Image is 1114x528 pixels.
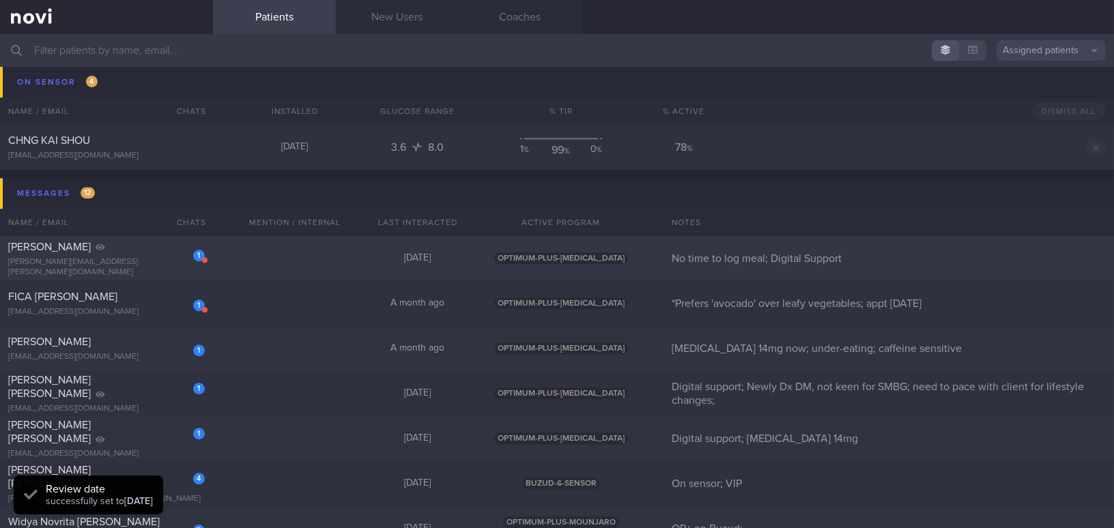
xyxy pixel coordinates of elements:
[8,494,205,504] div: [PERSON_NAME][EMAIL_ADDRESS][DOMAIN_NAME]
[577,143,602,157] div: 0
[8,336,91,347] span: [PERSON_NAME]
[8,516,160,527] span: Widya Novrita [PERSON_NAME]
[8,352,205,362] div: [EMAIL_ADDRESS][DOMAIN_NAME]
[391,142,409,153] span: 3.6
[193,250,205,261] div: 1
[124,497,153,506] strong: [DATE]
[193,98,205,110] div: 1
[494,432,628,444] span: OPTIMUM-PLUS-[MEDICAL_DATA]
[494,252,628,264] span: OPTIMUM-PLUS-[MEDICAL_DATA]
[8,106,205,116] div: [EMAIL_ADDRESS][DOMAIN_NAME]
[356,432,479,445] div: [DATE]
[503,516,619,528] span: OPTIMUM-PLUS-MOUNJARO
[356,342,479,355] div: A month ago
[356,252,479,265] div: [DATE]
[428,142,444,153] span: 8.0
[663,477,1114,490] div: On sensor; VIP
[526,102,532,108] sub: %
[643,141,725,154] div: 78
[8,257,205,278] div: [PERSON_NAME][EMAIL_ADDRESS][PERSON_NAME][DOMAIN_NAME]
[356,209,479,236] div: Last Interacted
[158,209,213,236] div: Chats
[193,428,205,439] div: 1
[356,478,479,490] div: [DATE]
[597,147,602,153] sub: %
[997,40,1106,61] button: Assigned patients
[548,98,573,112] div: 95
[8,404,205,414] div: [EMAIL_ADDRESS][DOMAIN_NAME]
[479,209,643,236] div: Active Program
[663,432,1114,445] div: Digital support; [MEDICAL_DATA] 14mg
[233,96,356,108] div: [DATE]
[8,151,205,161] div: [EMAIL_ADDRESS][DOMAIN_NAME]
[8,449,205,459] div: [EMAIL_ADDRESS][DOMAIN_NAME]
[687,145,693,153] sub: %
[494,387,628,399] span: OPTIMUM-PLUS-[MEDICAL_DATA]
[46,482,153,496] div: Review date
[597,102,602,108] sub: %
[548,143,573,157] div: 99
[494,342,628,354] span: OPTIMUM-PLUS-[MEDICAL_DATA]
[193,344,205,356] div: 1
[663,297,1114,310] div: *Prefers 'avocado' over leafy vegetables; appt [DATE]
[81,187,95,199] span: 12
[577,98,602,112] div: 5
[524,147,529,153] sub: %
[663,342,1114,355] div: [MEDICAL_DATA] 14mg now; under-eating; caffeine sensitive
[233,209,356,236] div: Mention / Internal
[494,297,628,309] span: OPTIMUM-PLUS-[MEDICAL_DATA]
[8,90,91,101] span: [PERSON_NAME]
[8,291,117,302] span: FICA [PERSON_NAME]
[428,97,444,108] span: 11.8
[663,252,1114,265] div: No time to log meal; Digital Support
[643,96,725,109] div: 76
[391,97,409,108] span: 5.2
[8,420,91,444] span: [PERSON_NAME] [PERSON_NAME]
[14,184,98,203] div: Messages
[8,241,91,252] span: [PERSON_NAME]
[564,102,570,111] sub: %
[8,135,90,146] span: CHNG KAI SHOU
[356,297,479,310] div: A month ago
[8,375,91,399] span: [PERSON_NAME] [PERSON_NAME]
[564,147,570,156] sub: %
[8,307,205,317] div: [EMAIL_ADDRESS][DOMAIN_NAME]
[522,478,600,489] span: BUZUD-6-SENSOR
[193,473,205,484] div: 4
[193,383,205,394] div: 1
[687,100,693,108] sub: %
[233,141,356,153] div: [DATE]
[520,98,545,112] div: 0
[356,387,479,400] div: [DATE]
[663,380,1114,407] div: Digital support; Newly Dx DM, not keen for SMBG; need to pace with client for lifestyle changes;
[663,209,1114,236] div: Notes
[8,465,91,489] span: [PERSON_NAME] [PERSON_NAME]
[520,143,545,157] div: 1
[46,497,153,506] span: successfully set to
[193,299,205,311] div: 1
